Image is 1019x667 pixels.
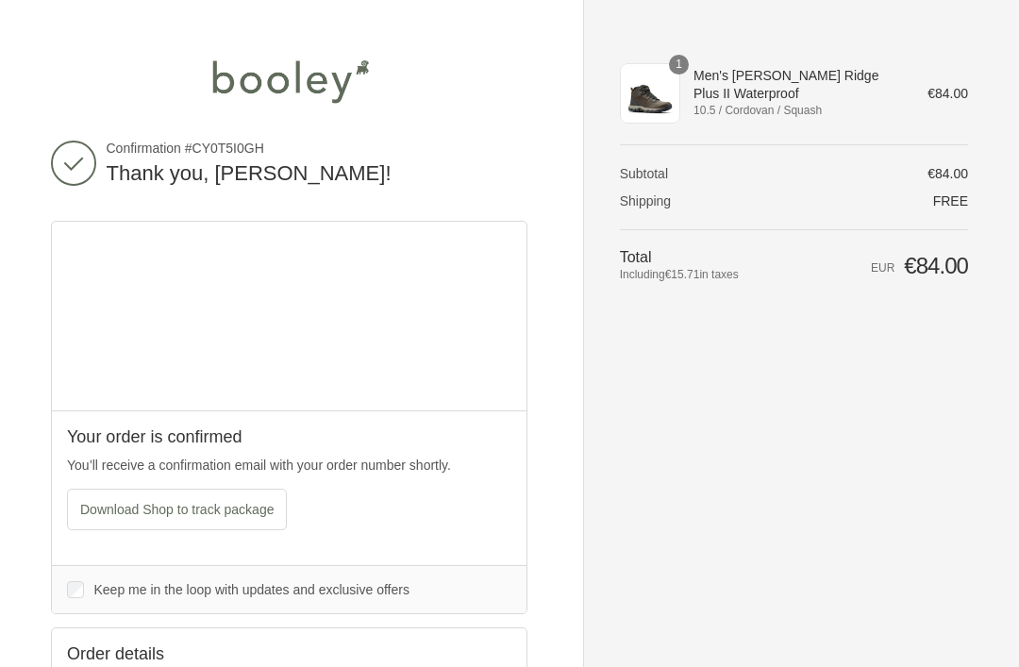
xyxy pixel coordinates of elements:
h2: Thank you, [PERSON_NAME]! [107,160,528,188]
button: Download Shop to track package [67,489,287,530]
span: Keep me in the loop with updates and exclusive offers [94,582,409,597]
span: Shipping [620,193,672,208]
img: Booley [204,53,376,109]
span: 10.5 / Cordovan / Squash [693,102,901,119]
img: Columbia Men's Newton Ridge Plus II Waterproof Cordovan / Squash - Booley Galway [620,63,680,124]
span: 1 [669,55,689,75]
span: €84.00 [927,86,968,101]
p: You’ll receive a confirmation email with your order number shortly. [67,456,511,475]
span: Download Shop to track package [80,502,274,517]
h2: Your order is confirmed [67,426,511,448]
th: Subtotal [620,165,795,182]
span: Men's [PERSON_NAME] Ridge Plus II Waterproof [693,67,901,101]
span: Confirmation #CY0T5I0GH [107,140,528,157]
span: €84.00 [904,253,968,278]
span: €15.71 [665,268,700,281]
span: Including in taxes [620,266,795,283]
span: EUR [871,261,894,275]
iframe: Google map displaying pin point of shipping address: Oldcastle, Meath [52,222,527,410]
span: Total [620,249,652,265]
div: Google map displaying pin point of shipping address: Oldcastle, Meath [52,222,526,410]
h2: Order details [67,643,290,665]
span: €84.00 [927,166,968,181]
span: Free [933,193,968,208]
